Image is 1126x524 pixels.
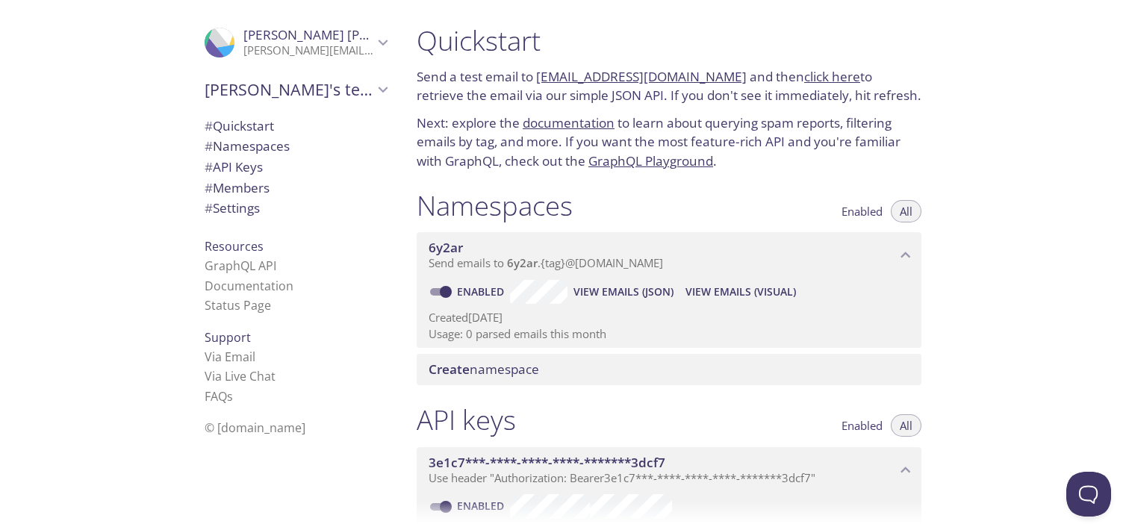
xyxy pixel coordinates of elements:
[205,297,271,314] a: Status Page
[891,200,921,222] button: All
[833,200,892,222] button: Enabled
[567,280,679,304] button: View Emails (JSON)
[417,354,921,385] div: Create namespace
[429,326,909,342] p: Usage: 0 parsed emails this month
[891,414,921,437] button: All
[429,361,470,378] span: Create
[205,179,213,196] span: #
[205,258,276,274] a: GraphQL API
[804,68,860,85] a: click here
[193,70,399,109] div: Sandra's team
[205,117,213,134] span: #
[455,499,510,513] a: Enabled
[685,283,796,301] span: View Emails (Visual)
[417,232,921,278] div: 6y2ar namespace
[193,157,399,178] div: API Keys
[429,255,663,270] span: Send emails to . {tag} @[DOMAIN_NAME]
[588,152,713,169] a: GraphQL Playground
[205,368,276,384] a: Via Live Chat
[193,18,399,67] div: Sandra Moffatt
[243,43,373,58] p: [PERSON_NAME][EMAIL_ADDRESS][PERSON_NAME][DOMAIN_NAME]
[205,199,260,216] span: Settings
[205,238,264,255] span: Resources
[193,198,399,219] div: Team Settings
[205,419,305,436] span: © [DOMAIN_NAME]
[205,137,290,155] span: Namespaces
[205,137,213,155] span: #
[1066,472,1111,517] iframe: Help Scout Beacon - Open
[573,283,674,301] span: View Emails (JSON)
[833,414,892,437] button: Enabled
[429,239,463,256] span: 6y2ar
[679,280,802,304] button: View Emails (Visual)
[205,79,373,100] span: [PERSON_NAME]'s team
[429,310,909,325] p: Created [DATE]
[205,158,263,175] span: API Keys
[205,329,251,346] span: Support
[193,116,399,137] div: Quickstart
[227,388,233,405] span: s
[507,255,538,270] span: 6y2ar
[523,114,615,131] a: documentation
[243,26,448,43] span: [PERSON_NAME] [PERSON_NAME]
[205,388,233,405] a: FAQ
[417,113,921,171] p: Next: explore the to learn about querying spam reports, filtering emails by tag, and more. If you...
[205,158,213,175] span: #
[193,136,399,157] div: Namespaces
[205,117,274,134] span: Quickstart
[417,189,573,222] h1: Namespaces
[205,278,293,294] a: Documentation
[417,24,921,57] h1: Quickstart
[455,284,510,299] a: Enabled
[205,199,213,216] span: #
[536,68,747,85] a: [EMAIL_ADDRESS][DOMAIN_NAME]
[417,67,921,105] p: Send a test email to and then to retrieve the email via our simple JSON API. If you don't see it ...
[193,178,399,199] div: Members
[417,403,516,437] h1: API keys
[205,349,255,365] a: Via Email
[429,361,539,378] span: namespace
[205,179,270,196] span: Members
